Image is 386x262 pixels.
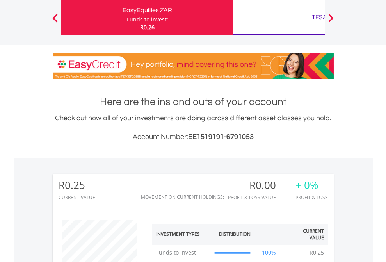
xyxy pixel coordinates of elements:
th: Investment Types [152,224,211,245]
div: Distribution [219,231,251,237]
span: R0.26 [140,23,155,31]
span: EE1519191-6791053 [188,133,254,141]
div: Profit & Loss Value [228,195,286,200]
div: Funds to invest: [127,16,168,23]
button: Previous [47,18,63,25]
h1: Here are the ins and outs of your account [53,95,334,109]
div: R0.25 [59,180,95,191]
td: 100% [254,245,284,260]
button: Next [323,18,339,25]
td: R0.25 [306,245,328,260]
div: Movement on Current Holdings: [141,194,224,200]
div: Profit & Loss [295,195,328,200]
div: EasyEquities ZAR [66,5,229,16]
div: CURRENT VALUE [59,195,95,200]
h3: Account Number: [53,132,334,143]
div: + 0% [295,180,328,191]
th: Current Value [284,224,328,245]
img: EasyCredit Promotion Banner [53,53,334,79]
td: Funds to Invest [152,245,211,260]
div: R0.00 [228,180,286,191]
div: Check out how all of your investments are doing across different asset classes you hold. [53,113,334,143]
